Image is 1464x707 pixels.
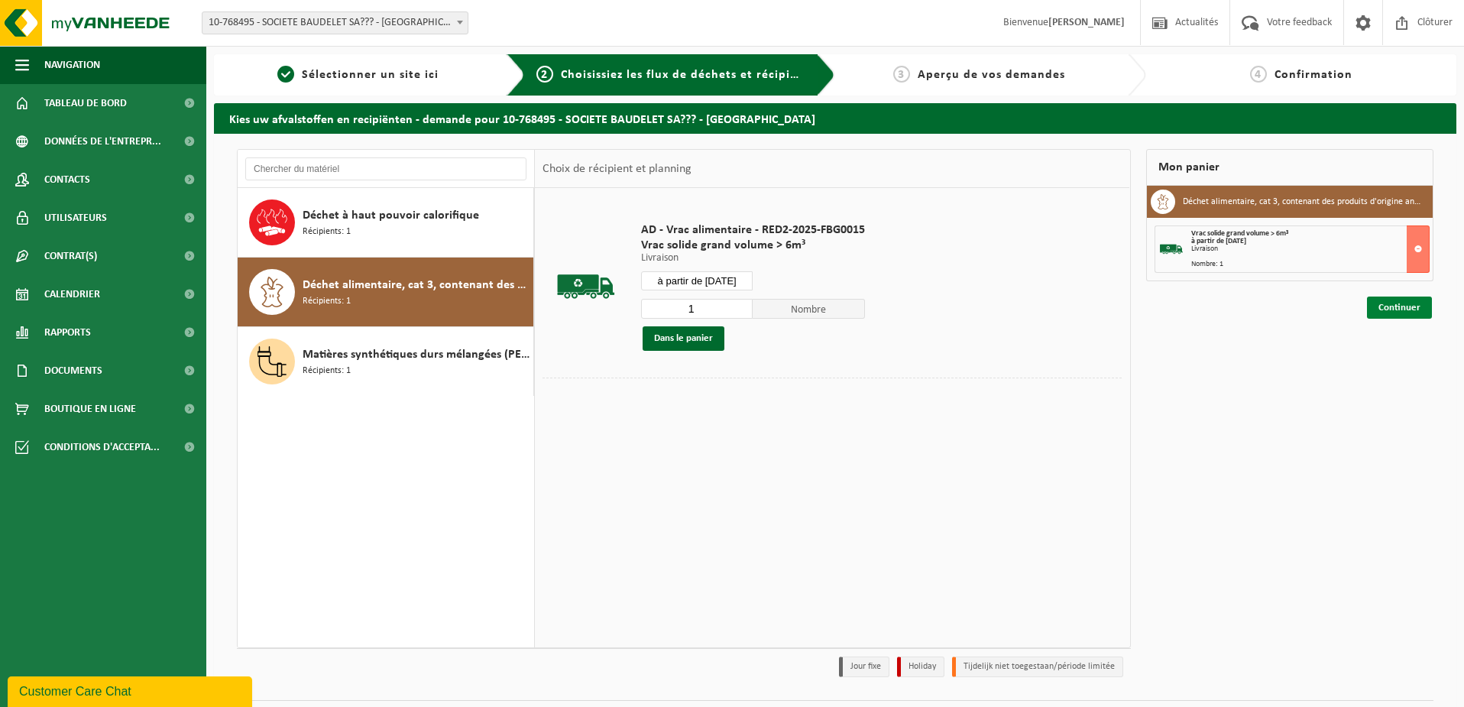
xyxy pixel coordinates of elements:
span: Navigation [44,46,100,84]
span: Contacts [44,161,90,199]
span: Déchet à haut pouvoir calorifique [303,206,479,225]
input: Chercher du matériel [245,157,526,180]
span: 3 [893,66,910,83]
span: Nombre [753,299,865,319]
h3: Déchet alimentaire, cat 3, contenant des produits d'origine animale, emballage synthétique [1183,190,1422,214]
span: Données de l'entrepr... [44,122,161,161]
span: Vrac solide grand volume > 6m³ [1191,229,1288,238]
span: Vrac solide grand volume > 6m³ [641,238,865,253]
span: Matières synthétiques durs mélangées (PE et PP), recyclables (industriel) [303,345,530,364]
span: Choisissiez les flux de déchets et récipients [561,69,815,81]
input: Sélectionnez date [641,271,753,290]
span: Aperçu de vos demandes [918,69,1065,81]
button: Déchet alimentaire, cat 3, contenant des produits d'origine animale, emballage synthétique Récipi... [238,258,534,327]
span: Conditions d'accepta... [44,428,160,466]
li: Jour fixe [839,657,889,677]
span: Récipients: 1 [303,364,351,378]
span: 4 [1250,66,1267,83]
p: Livraison [641,253,865,264]
iframe: chat widget [8,673,255,707]
span: Utilisateurs [44,199,107,237]
span: 10-768495 - SOCIETE BAUDELET SA??? - BLARINGHEM [202,12,468,34]
span: Boutique en ligne [44,390,136,428]
span: 10-768495 - SOCIETE BAUDELET SA??? - BLARINGHEM [202,11,468,34]
button: Matières synthétiques durs mélangées (PE et PP), recyclables (industriel) Récipients: 1 [238,327,534,396]
span: Rapports [44,313,91,352]
span: Documents [44,352,102,390]
button: Déchet à haut pouvoir calorifique Récipients: 1 [238,188,534,258]
span: Récipients: 1 [303,225,351,239]
span: Calendrier [44,275,100,313]
h2: Kies uw afvalstoffen en recipiënten - demande pour 10-768495 - SOCIETE BAUDELET SA??? - [GEOGRAPH... [214,103,1456,133]
div: Choix de récipient et planning [535,150,699,188]
button: Dans le panier [643,326,724,351]
a: 1Sélectionner un site ici [222,66,494,84]
span: Déchet alimentaire, cat 3, contenant des produits d'origine animale, emballage synthétique [303,276,530,294]
span: 1 [277,66,294,83]
span: 2 [536,66,553,83]
div: Mon panier [1146,149,1434,186]
div: Nombre: 1 [1191,261,1430,268]
span: Tableau de bord [44,84,127,122]
a: Continuer [1367,297,1432,319]
strong: à partir de [DATE] [1191,237,1246,245]
span: Contrat(s) [44,237,97,275]
strong: [PERSON_NAME] [1048,17,1125,28]
span: AD - Vrac alimentaire - RED2-2025-FBG0015 [641,222,865,238]
span: Confirmation [1275,69,1352,81]
span: Sélectionner un site ici [302,69,439,81]
span: Récipients: 1 [303,294,351,309]
li: Holiday [897,657,944,677]
div: Livraison [1191,245,1430,253]
li: Tijdelijk niet toegestaan/période limitée [952,657,1123,677]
